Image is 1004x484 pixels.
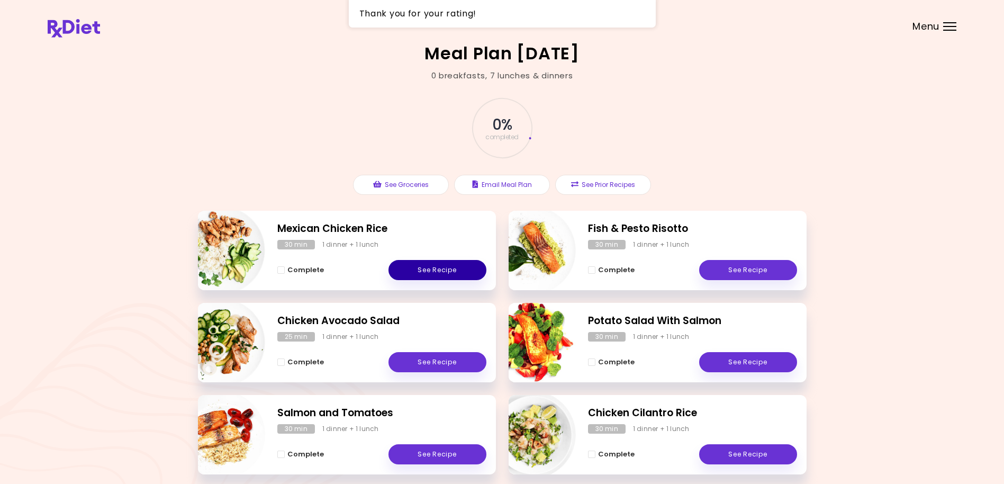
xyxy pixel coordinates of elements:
[488,391,576,479] img: Info - Chicken Cilantro Rice
[388,260,486,280] a: See Recipe - Mexican Chicken Rice
[322,424,379,434] div: 1 dinner + 1 lunch
[488,207,576,294] img: Info - Fish & Pesto Risotto
[699,444,797,464] a: See Recipe - Chicken Cilantro Rice
[388,352,486,372] a: See Recipe - Chicken Avocado Salad
[277,221,486,237] h2: Mexican Chicken Rice
[488,299,576,387] img: Info - Potato Salad With Salmon
[454,175,550,195] button: Email Meal Plan
[424,45,580,62] h2: Meal Plan [DATE]
[388,444,486,464] a: See Recipe - Salmon and Tomatoes
[177,207,265,294] img: Info - Mexican Chicken Rice
[277,356,324,369] button: Complete - Chicken Avocado Salad
[633,240,690,249] div: 1 dinner + 1 lunch
[699,352,797,372] a: See Recipe - Potato Salad With Salmon
[588,406,797,421] h2: Chicken Cilantro Rice
[287,266,324,274] span: Complete
[277,424,315,434] div: 30 min
[555,175,651,195] button: See Prior Recipes
[277,448,324,461] button: Complete - Salmon and Tomatoes
[277,240,315,249] div: 30 min
[598,358,635,366] span: Complete
[699,260,797,280] a: See Recipe - Fish & Pesto Risotto
[431,70,573,82] div: 0 breakfasts , 7 lunches & dinners
[277,264,324,276] button: Complete - Mexican Chicken Rice
[353,175,449,195] button: See Groceries
[287,358,324,366] span: Complete
[277,332,315,342] div: 25 min
[177,299,265,387] img: Info - Chicken Avocado Salad
[588,221,797,237] h2: Fish & Pesto Risotto
[588,240,626,249] div: 30 min
[177,391,265,479] img: Info - Salmon and Tomatoes
[588,424,626,434] div: 30 min
[588,332,626,342] div: 30 min
[912,22,939,31] span: Menu
[588,313,797,329] h2: Potato Salad With Salmon
[48,19,100,38] img: RxDiet
[598,266,635,274] span: Complete
[588,356,635,369] button: Complete - Potato Salad With Salmon
[633,332,690,342] div: 1 dinner + 1 lunch
[588,448,635,461] button: Complete - Chicken Cilantro Rice
[322,240,379,249] div: 1 dinner + 1 lunch
[277,313,486,329] h2: Chicken Avocado Salad
[588,264,635,276] button: Complete - Fish & Pesto Risotto
[277,406,486,421] h2: Salmon and Tomatoes
[633,424,690,434] div: 1 dinner + 1 lunch
[598,450,635,459] span: Complete
[492,116,512,134] span: 0 %
[322,332,379,342] div: 1 dinner + 1 lunch
[287,450,324,459] span: Complete
[485,134,519,140] span: completed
